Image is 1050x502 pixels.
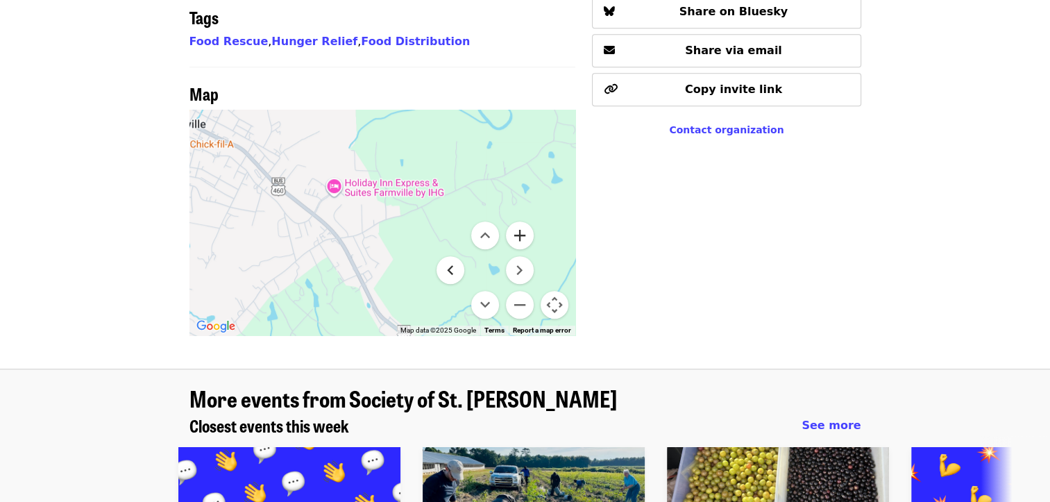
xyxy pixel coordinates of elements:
[193,317,239,335] img: Google
[189,416,349,436] a: Closest events this week
[506,221,534,249] button: Zoom in
[189,35,269,48] a: Food Rescue
[189,382,617,415] span: More events from Society of St. [PERSON_NAME]
[361,35,470,48] a: Food Distribution
[484,326,505,334] a: Terms (opens in new tab)
[437,256,464,284] button: Move left
[471,291,499,319] button: Move down
[685,83,782,96] span: Copy invite link
[669,124,784,135] a: Contact organization
[513,326,571,334] a: Report a map error
[189,35,272,48] span: ,
[193,317,239,335] a: Open this area in Google Maps (opens a new window)
[189,413,349,437] span: Closest events this week
[189,5,219,29] span: Tags
[679,5,788,18] span: Share on Bluesky
[592,73,861,106] button: Copy invite link
[271,35,361,48] span: ,
[271,35,357,48] a: Hunger Relief
[400,326,476,334] span: Map data ©2025 Google
[592,34,861,67] button: Share via email
[506,291,534,319] button: Zoom out
[471,221,499,249] button: Move up
[541,291,568,319] button: Map camera controls
[189,81,219,106] span: Map
[506,256,534,284] button: Move right
[802,417,861,434] a: See more
[802,419,861,432] span: See more
[685,44,782,57] span: Share via email
[178,416,872,436] div: Closest events this week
